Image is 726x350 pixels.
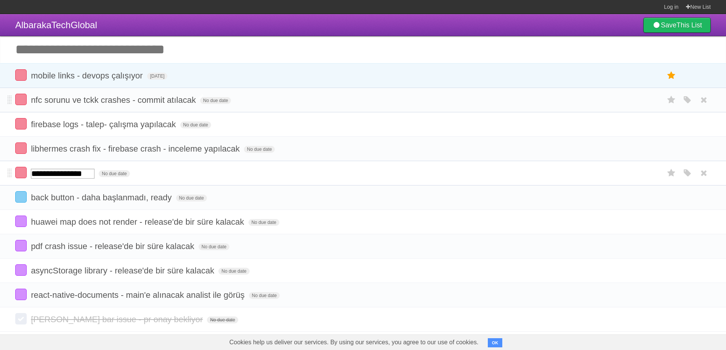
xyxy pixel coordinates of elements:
label: Done [15,313,27,324]
span: No due date [200,97,231,104]
label: Done [15,289,27,300]
span: libhermes crash fix - firebase crash - inceleme yapılacak [31,144,242,153]
span: Cookies help us deliver our services. By using our services, you agree to our use of cookies. [222,335,486,350]
span: No due date [248,219,279,226]
label: Done [15,142,27,154]
span: firebase logs - talep- çalışma yapılacak [31,120,178,129]
a: SaveThis List [643,18,711,33]
span: pdf crash issue - release'de bir süre kalacak [31,241,196,251]
label: Star task [664,167,679,179]
label: Done [15,94,27,105]
span: No due date [207,316,238,323]
span: No due date [249,292,280,299]
span: No due date [99,170,130,177]
b: This List [676,21,702,29]
span: No due date [176,195,207,201]
span: mobile links - devops çalışıyor [31,71,144,80]
label: Done [15,69,27,81]
span: asyncStorage library - release'de bir süre kalacak [31,266,216,275]
span: [PERSON_NAME] bar issue - pr onay bekliyor [31,315,205,324]
label: Done [15,240,27,251]
label: Done [15,191,27,203]
label: Done [15,167,27,178]
span: No due date [218,268,249,275]
span: [DATE] [147,73,168,80]
label: Star task [664,94,679,106]
span: back button - daha başlanmadı, ready [31,193,173,202]
span: No due date [180,121,211,128]
span: No due date [199,243,229,250]
span: huawei map does not render - release'de bir süre kalacak [31,217,246,227]
button: OK [488,338,503,347]
label: Done [15,216,27,227]
span: No due date [244,146,275,153]
label: Star task [664,69,679,82]
span: react-native-documents - main'e alınacak analist ile görüş [31,290,247,300]
label: Done [15,264,27,276]
span: nfc sorunu ve tckk crashes - commit atılacak [31,95,198,105]
label: Done [15,118,27,129]
span: AlbarakaTechGlobal [15,20,97,30]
